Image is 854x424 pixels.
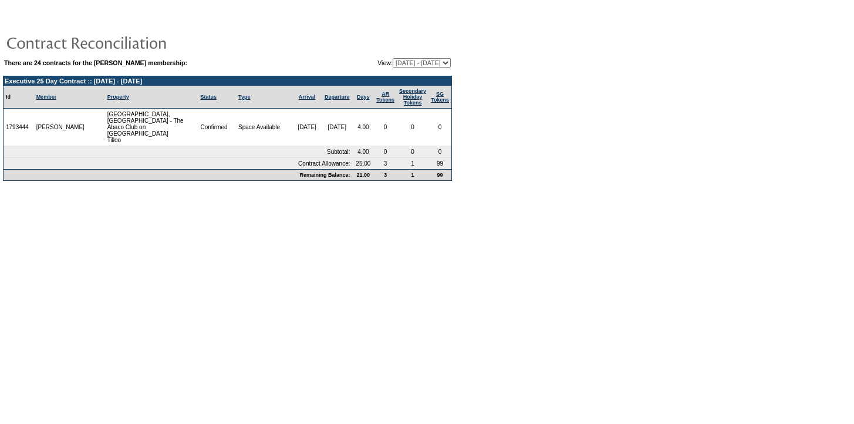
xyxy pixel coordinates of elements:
a: Arrival [299,94,316,100]
a: Secondary HolidayTokens [399,88,426,106]
td: 0 [428,146,451,158]
td: 0 [428,109,451,146]
td: [GEOGRAPHIC_DATA], [GEOGRAPHIC_DATA] - The Abaco Club on [GEOGRAPHIC_DATA] Tilloo [105,109,198,146]
td: 1 [397,169,428,180]
b: There are 24 contracts for the [PERSON_NAME] membership: [4,59,187,66]
td: 4.00 [353,146,374,158]
a: Property [107,94,129,100]
td: Contract Allowance: [4,158,353,169]
td: [PERSON_NAME] [34,109,87,146]
td: View: [323,58,451,68]
a: Departure [325,94,350,100]
td: 4.00 [353,109,374,146]
td: Id [4,86,34,109]
a: SGTokens [431,91,449,103]
a: Status [200,94,217,100]
td: Executive 25 Day Contract :: [DATE] - [DATE] [4,76,451,86]
a: Type [238,94,250,100]
td: Remaining Balance: [4,169,353,180]
a: ARTokens [376,91,394,103]
td: Confirmed [198,109,236,146]
td: 0 [374,109,397,146]
td: 99 [428,169,451,180]
td: 0 [397,109,428,146]
td: 21.00 [353,169,374,180]
td: 3 [374,158,397,169]
td: [DATE] [292,109,322,146]
td: 0 [397,146,428,158]
a: Member [36,94,57,100]
td: 0 [374,146,397,158]
td: [DATE] [322,109,353,146]
td: 1 [397,158,428,169]
td: 99 [428,158,451,169]
td: 1793444 [4,109,34,146]
a: Days [357,94,370,100]
td: Space Available [236,109,292,146]
img: pgTtlContractReconciliation.gif [6,31,241,54]
td: 25.00 [353,158,374,169]
td: Subtotal: [4,146,353,158]
td: 3 [374,169,397,180]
